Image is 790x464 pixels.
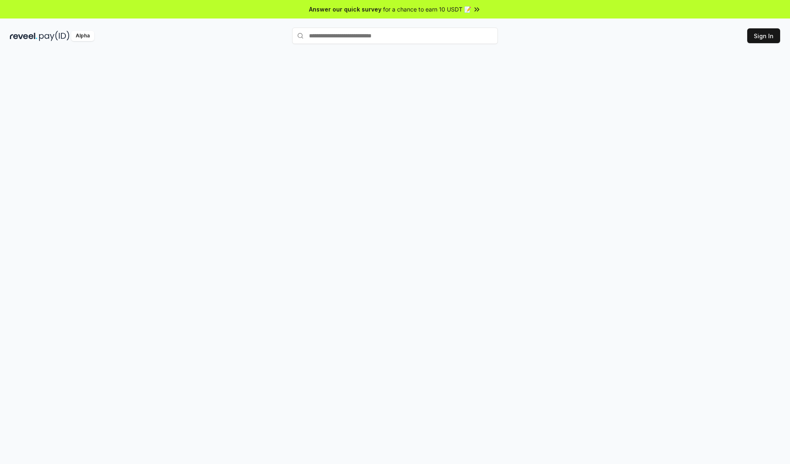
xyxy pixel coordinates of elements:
span: Answer our quick survey [309,5,381,14]
img: reveel_dark [10,31,37,41]
span: for a chance to earn 10 USDT 📝 [383,5,471,14]
button: Sign In [747,28,780,43]
img: pay_id [39,31,70,41]
div: Alpha [71,31,94,41]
